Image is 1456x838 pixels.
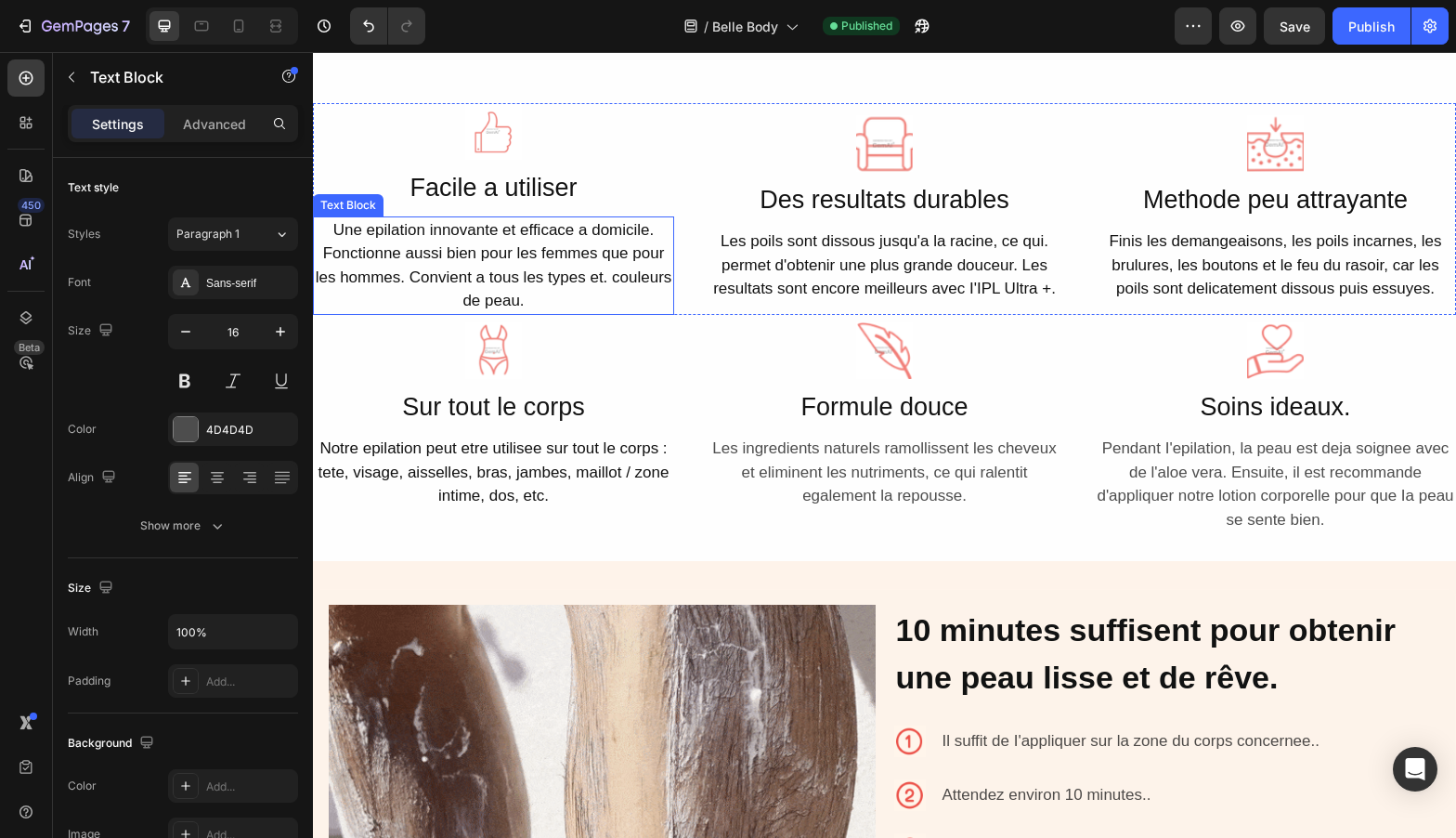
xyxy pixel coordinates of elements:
[782,383,1143,481] div: Pendant I'epilation, la peau est deja soignee avec de l'aloe vera. Ensuite, il est recommande d'a...
[581,674,613,705] img: [object Object]
[934,63,991,120] img: Alt image
[350,7,425,45] div: Undo/Redo
[841,18,892,34] span: Published
[7,7,138,45] button: 7
[122,15,130,37] p: 7
[206,275,293,292] div: Sans-serif
[628,729,840,757] div: Attendez environ 10 minutes..
[1264,7,1325,45] button: Save
[168,217,298,251] button: Paragraph 1
[782,176,1143,251] div: Finis les demangeaisons, les poils incarnes, les brulures, les boutons et le feu du rasoir, car l...
[68,179,119,196] div: Text style
[543,63,600,120] img: Alt image
[782,334,1143,376] div: Soins ideaux.
[206,422,293,439] div: 4D4D4D
[68,778,97,794] div: Color
[92,114,144,134] p: Settings
[391,127,752,169] div: Des resultats durables
[68,274,91,291] div: Font
[18,198,45,213] div: 450
[391,334,752,376] div: Formule douce
[140,517,227,535] div: Show more
[152,270,209,327] img: Alt image
[14,340,45,355] div: Beta
[68,673,110,689] div: Padding
[704,17,708,36] span: /
[206,674,293,690] div: Add...
[1280,19,1310,34] span: Save
[313,52,1456,838] iframe: Design area
[581,781,613,813] img: [object Object]
[934,270,991,327] img: Alt image
[68,509,298,543] button: Show more
[1393,747,1437,792] div: Open Intercom Messenger
[176,226,240,242] span: Paragraph 1
[543,270,600,327] img: Alt image
[68,421,97,438] div: Color
[581,727,613,759] img: [object Object]
[68,731,158,756] div: Background
[391,176,752,251] div: Les poils sont dissous jusqu'a la racine, ce qui. permet d'obtenir une plus grande douceur. Les r...
[68,576,117,601] div: Size
[90,66,248,88] p: Text Block
[628,675,1008,703] div: Il suffit de I'appliquer sur la zone du corps concernee..
[68,226,100,242] div: Styles
[581,553,1128,651] h2: 10 minutes suffisent pour obtenir une peau lisse et de rêve.
[391,383,752,458] div: Les ingredients naturels ramollissent les cheveux et eliminent les nutriments, ce qui ralentit eg...
[782,127,1143,169] div: Methode peu attrayante
[628,783,1057,811] div: [PERSON_NAME] les cheveux et profitez d'une peau douce.
[68,465,120,491] div: Align
[1348,17,1395,36] div: Publish
[68,319,117,344] div: Size
[712,17,778,36] span: Belle Body
[1332,7,1410,45] button: Publish
[169,615,297,648] input: Auto
[183,114,246,134] p: Advanced
[206,779,293,795] div: Add...
[68,623,98,640] div: Width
